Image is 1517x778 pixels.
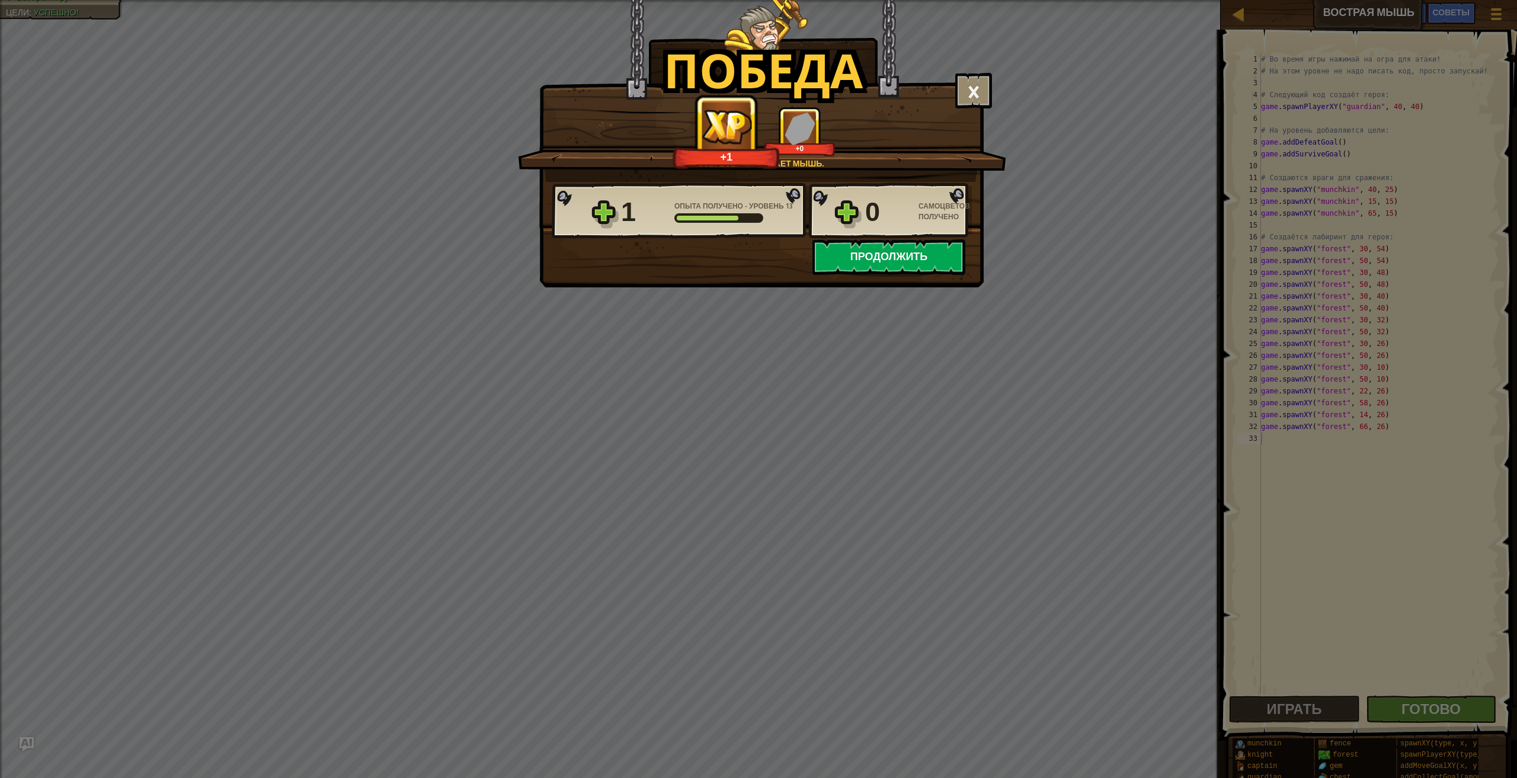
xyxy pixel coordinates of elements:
[747,201,786,211] span: Уровень
[702,109,752,144] img: Опыта получено
[574,158,948,169] div: Взы-взы - стрижает мышь.
[918,201,972,222] div: Самоцветов получено
[786,201,793,211] span: 13
[674,201,745,211] span: Опыта получено
[785,112,815,145] img: Самоцветов получено
[812,239,965,275] button: Продолжить
[676,150,777,164] div: +1
[865,193,911,231] div: 0
[664,44,863,96] h1: Победа
[621,193,667,231] div: 1
[766,144,833,153] div: +0
[674,201,793,212] div: -
[955,73,992,108] button: ×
